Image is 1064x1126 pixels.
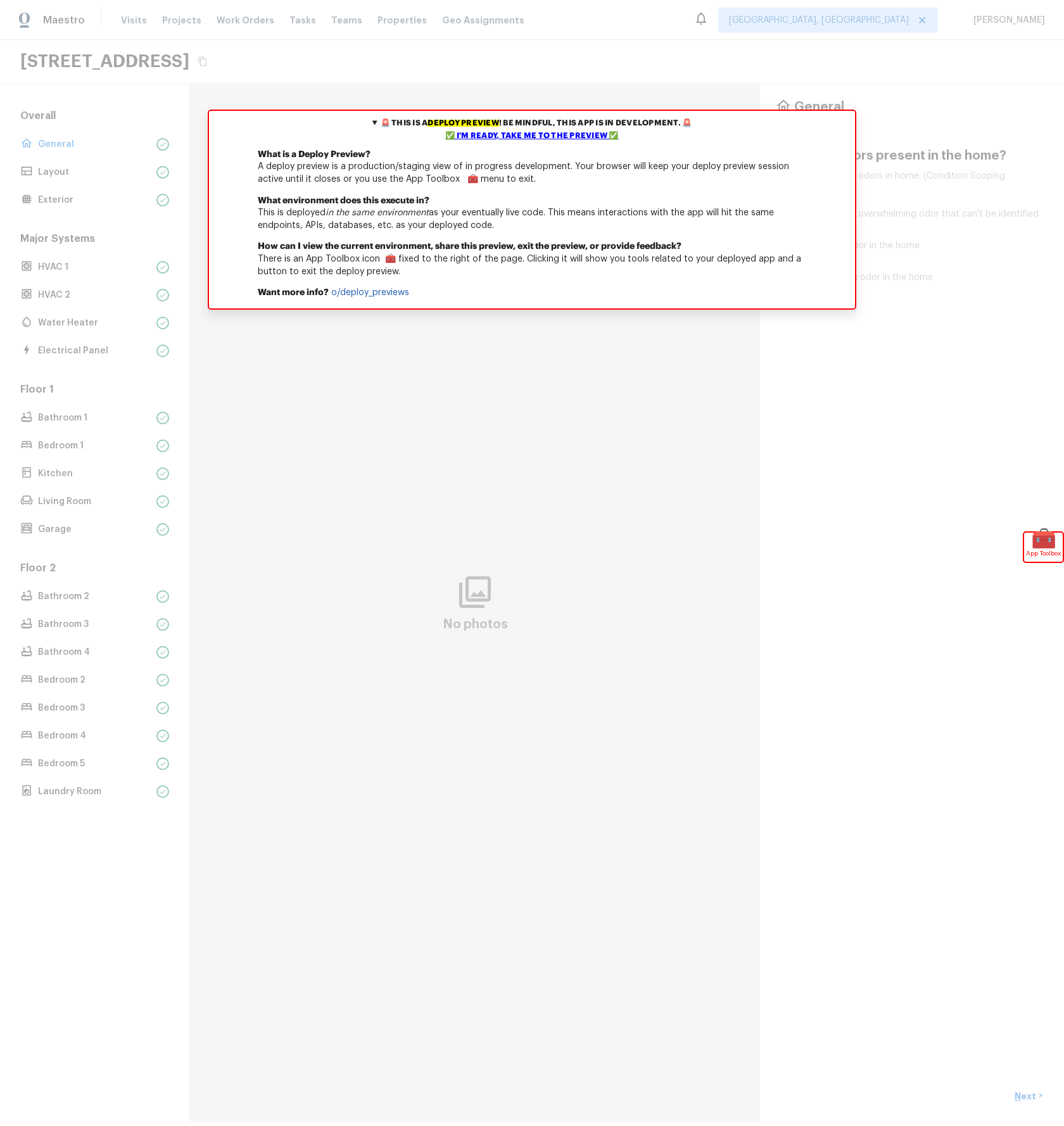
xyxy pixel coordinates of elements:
[38,467,151,480] p: Kitchen
[18,109,172,125] h5: Overall
[326,208,429,217] em: in the same environment
[729,14,909,27] span: [GEOGRAPHIC_DATA], [GEOGRAPHIC_DATA]
[797,170,1039,195] span: No noticeable odors in home. (Condition Scoping Operator)
[1024,533,1063,562] div: 🧰App Toolbox
[18,232,172,248] h5: Major Systems
[1015,1090,1039,1103] p: Next
[121,14,147,27] span: Visits
[209,149,855,195] p: A deploy preview is a production/staging view of in progress development. Your browser will keep ...
[212,130,852,142] div: ✅ I'm ready, take me to the preview ✅
[209,111,855,149] summary: 🚨 This is adeploy preview! Be mindful, this app is in development. 🚨✅ I'm ready, take me to the p...
[258,196,429,205] b: What environment does this execute in?
[38,138,151,151] p: General
[427,120,498,127] mark: deploy preview
[38,730,151,742] p: Bedroom 4
[38,702,151,714] p: Bedroom 3
[1026,547,1061,560] span: App Toolbox
[38,261,151,274] p: HVAC 1
[38,646,151,659] p: Bathroom 4
[18,561,172,578] h5: Floor 2
[38,440,151,452] p: Bedroom 1
[38,495,151,508] p: Living Room
[43,14,85,27] span: Maestro
[289,16,316,25] span: Tasks
[331,14,362,27] span: Teams
[20,50,189,73] h2: [STREET_ADDRESS]
[38,618,151,631] p: Bathroom 3
[1024,533,1063,545] span: 🧰
[38,166,151,179] p: Layout
[797,271,933,284] span: Overwhelming odor in the home
[38,317,151,329] p: Water Heater
[38,412,151,424] p: Bathroom 1
[217,14,274,27] span: Work Orders
[968,14,1045,27] span: [PERSON_NAME]
[377,14,427,27] span: Properties
[1008,1085,1049,1106] button: Next>
[38,345,151,357] p: Electrical Panel
[209,195,855,241] p: This is deployed as your eventually live code. This means interactions with the app will hit the ...
[794,99,844,115] h4: General
[443,616,508,633] h4: No photos
[258,242,681,251] b: How can I view the current environment, share this preview, exit the preview, or provide feedback?
[38,289,151,301] p: HVAC 2
[38,674,151,686] p: Bedroom 2
[162,14,201,27] span: Projects
[38,757,151,770] p: Bedroom 5
[775,148,1049,164] h4: Are there odors present in the home?
[194,53,211,70] button: Copy Address
[38,523,151,536] p: Garage
[797,239,920,252] span: Unpleasant odor in the home
[209,241,855,287] p: There is an App Toolbox icon 🧰 fixed to the right of the page. Clicking it will show you tools re...
[797,208,1039,220] span: Slight but not overwhelming odor that can't be identified
[38,194,151,206] p: Exterior
[38,590,151,603] p: Bathroom 2
[258,288,329,297] b: Want more info?
[38,785,151,798] p: Laundry Room
[18,383,172,399] h5: Floor 1
[442,14,524,27] span: Geo Assignments
[258,150,370,159] b: What is a Deploy Preview?
[331,288,409,297] a: o/deploy_previews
